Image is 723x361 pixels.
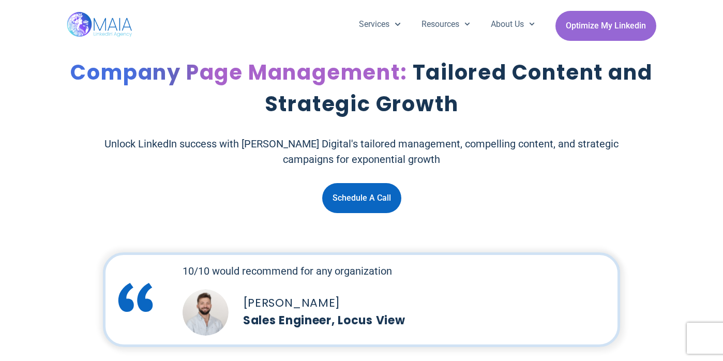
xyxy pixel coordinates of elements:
a: Optimize My Linkedin [555,11,656,41]
span: Schedule A Call [333,188,391,208]
img: blue-quotes [111,273,160,322]
a: Schedule A Call [322,183,401,213]
p: Unlock LinkedIn success with [PERSON_NAME] Digital's tailored management, compelling content, and... [89,136,634,167]
nav: Menu [349,11,545,38]
span: Company Page Management: [70,58,407,87]
img: Picture of Anshel Axelbaum [183,289,229,336]
span: Optimize My Linkedin [566,16,646,36]
p: Sales Engineer, Locus View​ [243,312,640,329]
a: About Us [480,11,545,38]
a: Services [349,11,411,38]
a: Resources [411,11,480,38]
h5: [PERSON_NAME] [243,294,640,312]
h2: 10/10 would recommend for any organization [183,263,640,279]
span: Tailored Content and Strategic Growth [265,58,653,118]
